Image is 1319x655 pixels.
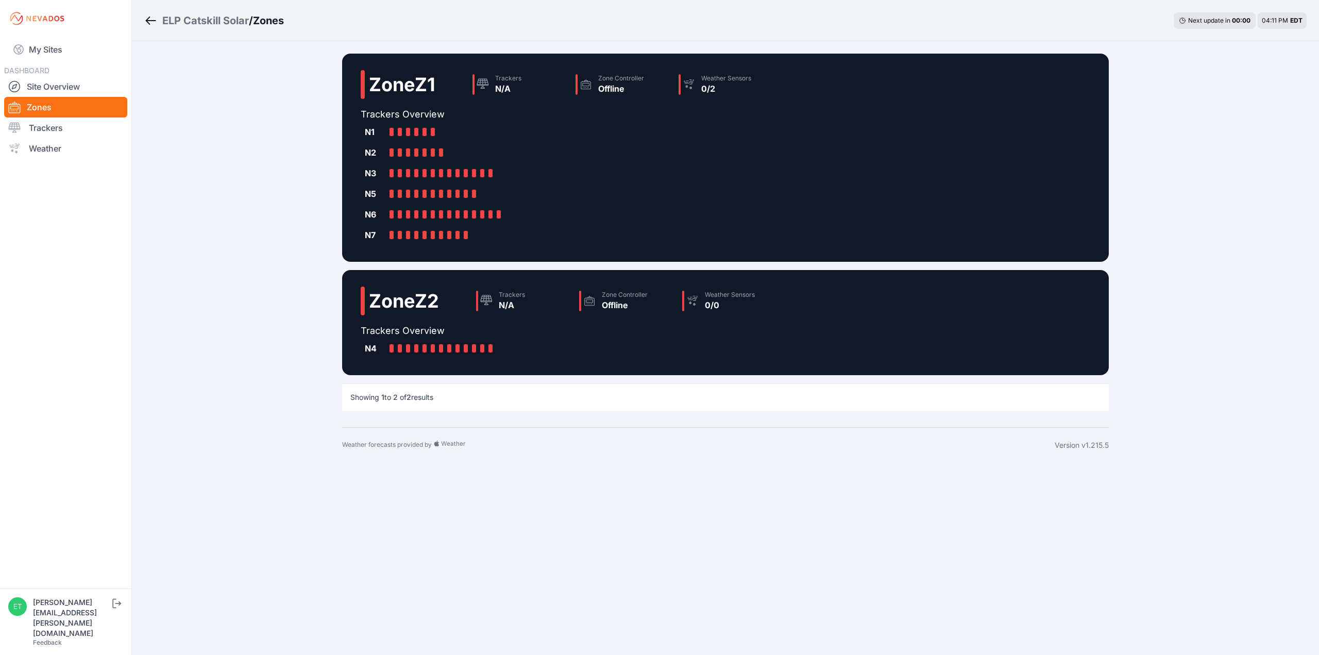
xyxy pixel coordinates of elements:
nav: Breadcrumb [144,7,284,34]
h2: Trackers Overview [361,324,781,338]
img: Nevados [8,10,66,27]
span: 2 [393,393,398,401]
div: Offline [602,299,648,311]
a: Feedback [33,639,62,646]
div: Trackers [499,291,525,299]
div: N3 [365,167,385,179]
a: Weather [4,138,127,159]
h2: Trackers Overview [361,107,777,122]
a: TrackersN/A [472,287,575,315]
div: N2 [365,146,385,159]
div: 0/2 [701,82,751,95]
div: N6 [365,208,385,221]
a: Trackers [4,117,127,138]
div: Version v1.215.5 [1055,440,1109,450]
h2: Zone Z2 [369,291,439,311]
div: 0/0 [705,299,755,311]
span: Next update in [1188,16,1230,24]
span: DASHBOARD [4,66,49,75]
div: [PERSON_NAME][EMAIL_ADDRESS][PERSON_NAME][DOMAIN_NAME] [33,597,110,639]
a: Weather Sensors0/0 [678,287,781,315]
img: ethan.harte@nevados.solar [8,597,27,616]
a: ELP Catskill Solar [162,13,249,28]
div: 00 : 00 [1232,16,1250,25]
h3: Zones [253,13,284,28]
div: Zone Controller [602,291,648,299]
div: Trackers [495,74,521,82]
a: TrackersN/A [468,70,571,99]
div: N7 [365,229,385,241]
div: Offline [598,82,644,95]
a: Site Overview [4,76,127,97]
span: 1 [381,393,384,401]
div: N/A [499,299,525,311]
div: Weather Sensors [705,291,755,299]
span: / [249,13,253,28]
span: 2 [407,393,411,401]
a: My Sites [4,37,127,62]
div: N/A [495,82,521,95]
span: 04:11 PM [1262,16,1288,24]
h2: Zone Z1 [369,74,435,95]
div: Zone Controller [598,74,644,82]
div: Weather Sensors [701,74,751,82]
div: N5 [365,188,385,200]
div: Weather forecasts provided by [342,440,1055,450]
div: N1 [365,126,385,138]
a: Weather Sensors0/2 [674,70,777,99]
p: Showing to of results [350,392,433,402]
span: EDT [1290,16,1303,24]
div: N4 [365,342,385,355]
a: Zones [4,97,127,117]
